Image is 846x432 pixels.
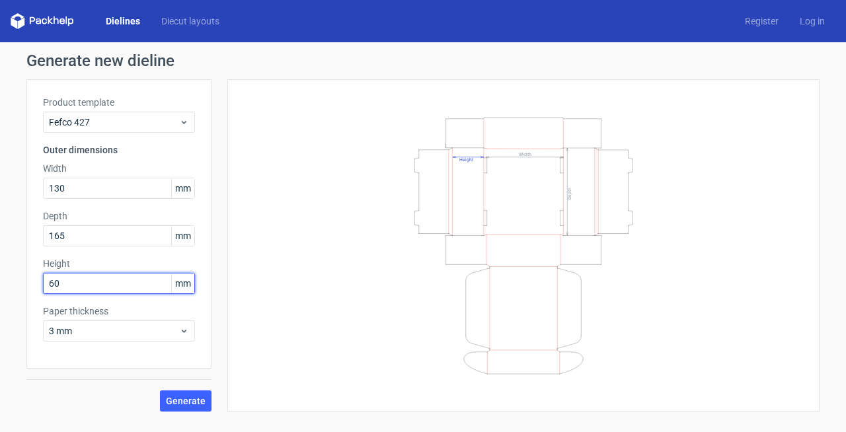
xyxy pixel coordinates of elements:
label: Width [43,162,195,175]
button: Generate [160,390,211,412]
text: Height [459,157,473,162]
a: Dielines [95,15,151,28]
span: 3 mm [49,324,179,338]
a: Log in [789,15,835,28]
a: Diecut layouts [151,15,230,28]
text: Width [519,151,531,157]
span: mm [171,178,194,198]
label: Product template [43,96,195,109]
text: Depth [567,187,572,199]
label: Height [43,257,195,270]
a: Register [734,15,789,28]
span: mm [171,273,194,293]
h3: Outer dimensions [43,143,195,157]
span: mm [171,226,194,246]
label: Depth [43,209,195,223]
span: Fefco 427 [49,116,179,129]
span: Generate [166,396,206,406]
h1: Generate new dieline [26,53,820,69]
label: Paper thickness [43,305,195,318]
